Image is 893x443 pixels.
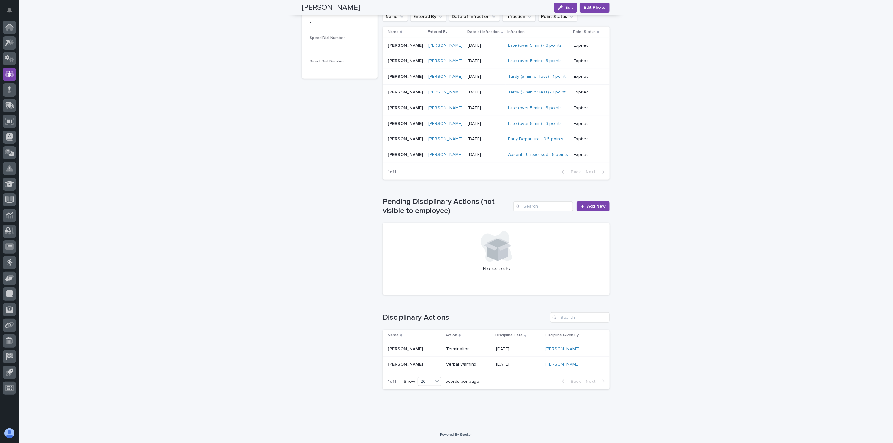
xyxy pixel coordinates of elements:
[383,313,548,322] h1: Disciplinary Actions
[508,43,562,48] a: Late (over 5 min) - 3 points
[508,121,562,126] a: Late (over 5 min) - 3 points
[574,152,600,157] p: Expired
[383,100,610,116] tr: [PERSON_NAME][PERSON_NAME] [PERSON_NAME] [DATE]Late (over 5 min) - 3 points Expired
[574,136,600,142] p: Expired
[388,151,424,157] p: [PERSON_NAME]
[538,12,577,22] button: Point Status
[513,201,573,211] input: Search
[428,90,463,95] a: [PERSON_NAME]
[388,135,424,142] p: [PERSON_NAME]
[586,379,599,384] span: Next
[383,12,408,22] button: Name
[388,360,424,367] p: [PERSON_NAME]
[545,332,579,339] p: Discipline Given By
[388,29,399,35] p: Name
[508,152,568,157] a: Absent - Unexcused - 5 points
[302,3,360,12] h2: [PERSON_NAME]
[3,427,16,440] button: users-avatar
[567,170,581,174] span: Back
[383,147,610,163] tr: [PERSON_NAME][PERSON_NAME] [PERSON_NAME] [DATE]Absent - Unexcused - 5 points Expired
[383,84,610,100] tr: [PERSON_NAME][PERSON_NAME] [PERSON_NAME] [DATE]Tardy (5 min or less) - 1 point Expired
[546,362,580,367] a: [PERSON_NAME]
[310,19,370,26] p: -
[383,341,610,357] tr: [PERSON_NAME][PERSON_NAME] Termination[DATE][PERSON_NAME]
[586,170,599,174] span: Next
[410,12,446,22] button: Entered By
[550,312,610,323] input: Search
[584,4,606,11] span: Edit Photo
[428,105,463,111] a: [PERSON_NAME]
[449,12,500,22] button: Date of Infraction
[383,53,610,69] tr: [PERSON_NAME][PERSON_NAME] [PERSON_NAME] [DATE]Late (over 5 min) - 3 points Expired
[583,169,610,175] button: Next
[383,357,610,372] tr: [PERSON_NAME][PERSON_NAME] Verbal Warning[DATE][PERSON_NAME]
[428,121,463,126] a: [PERSON_NAME]
[383,38,610,53] tr: [PERSON_NAME][PERSON_NAME] [PERSON_NAME] [DATE]Late (over 5 min) - 3 points Expired
[383,69,610,85] tr: [PERSON_NAME][PERSON_NAME] [PERSON_NAME] [DATE]Tardy (5 min or less) - 1 point Expired
[557,379,583,384] button: Back
[383,164,401,180] p: 1 of 1
[388,88,424,95] p: [PERSON_NAME]
[388,42,424,48] p: [PERSON_NAME]
[574,74,600,79] p: Expired
[446,332,457,339] p: Action
[428,152,463,157] a: [PERSON_NAME]
[428,29,447,35] p: Entered By
[440,433,472,436] a: Powered By Stacker
[508,90,566,95] a: Tardy (5 min or less) - 1 point
[3,4,16,17] button: Notifications
[580,3,610,13] button: Edit Photo
[428,74,463,79] a: [PERSON_NAME]
[496,362,540,367] p: [DATE]
[428,43,463,48] a: [PERSON_NAME]
[383,197,511,216] h1: Pending Disciplinary Actions (not visible to employee)
[383,116,610,131] tr: [PERSON_NAME][PERSON_NAME] [PERSON_NAME] [DATE]Late (over 5 min) - 3 points Expired
[468,136,503,142] p: [DATE]
[567,379,581,384] span: Back
[388,57,424,64] p: [PERSON_NAME]
[428,58,463,64] a: [PERSON_NAME]
[310,43,370,49] p: -
[508,136,563,142] a: Early Departure - 0.5 points
[508,105,562,111] a: Late (over 5 min) - 3 points
[388,345,424,352] p: [PERSON_NAME]
[383,374,401,389] p: 1 of 1
[546,346,580,352] a: [PERSON_NAME]
[468,29,500,35] p: Date of Infraction
[508,74,566,79] a: Tardy (5 min or less) - 1 point
[583,379,610,384] button: Next
[446,346,491,352] p: Termination
[574,43,600,48] p: Expired
[574,90,600,95] p: Expired
[444,379,479,384] p: records per page
[496,346,540,352] p: [DATE]
[557,169,583,175] button: Back
[388,104,424,111] p: [PERSON_NAME]
[468,105,503,111] p: [DATE]
[502,12,536,22] button: Infraction
[310,36,345,40] span: Speed Dial Number
[390,266,602,273] p: No records
[468,152,503,157] p: [DATE]
[468,74,503,79] p: [DATE]
[468,90,503,95] p: [DATE]
[574,58,600,64] p: Expired
[565,5,573,10] span: Edit
[388,73,424,79] p: [PERSON_NAME]
[554,3,577,13] button: Edit
[577,201,610,211] a: Add New
[468,121,503,126] p: [DATE]
[495,332,523,339] p: Discipline Date
[468,58,503,64] p: [DATE]
[468,43,503,48] p: [DATE]
[508,58,562,64] a: Late (over 5 min) - 3 points
[383,131,610,147] tr: [PERSON_NAME][PERSON_NAME] [PERSON_NAME] [DATE]Early Departure - 0.5 points Expired
[573,29,596,35] p: Point Status
[428,136,463,142] a: [PERSON_NAME]
[388,332,399,339] p: Name
[574,121,600,126] p: Expired
[587,204,606,209] span: Add New
[404,379,415,384] p: Show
